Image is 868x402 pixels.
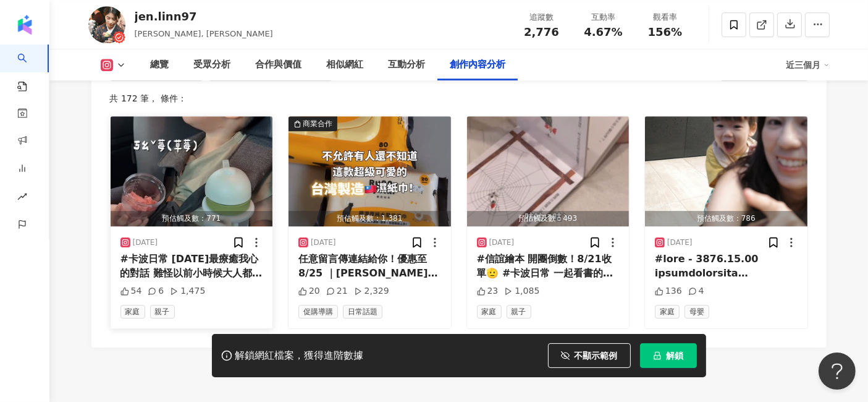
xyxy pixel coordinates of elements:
[518,11,565,24] div: 追蹤數
[642,11,689,24] div: 觀看率
[289,211,451,226] div: 預估觸及數：1,381
[17,184,27,212] span: rise
[110,93,808,103] div: 共 172 筆 ， 條件：
[327,58,364,72] div: 相似網紅
[648,26,683,38] span: 156%
[477,305,502,319] span: 家庭
[326,285,348,297] div: 21
[655,252,798,280] div: #lore - 3876.15.00 ipsumdolorsita consectet、adip、elitsed doeiu，temporinci🚗 utlabore etdolorem̤̮ ˖...
[489,237,515,248] div: [DATE]
[524,25,559,38] span: 2,776
[150,305,175,319] span: 親子
[120,252,263,280] div: #卡波日常 [DATE]最療癒我心的對話 難怪以前小時候大人都說 把感謝掛在嘴邊的小孩才得人疼 每次聽到我都融化到不行 但講上面這句話情勒我是完全不贊同的yo😌 「你怎麼對孩子說話，他就怎麼對你...
[467,116,630,226] img: post-image
[548,343,631,368] button: 不顯示範例
[298,305,338,319] span: 促購導購
[298,252,441,280] div: 任意留言傳連結給你！優惠至 8/25 ｜[PERSON_NAME]幼克全系列開團啦✨｜ 榮登我心目中最好看、CP值最高的濕紙巾🏆 大家真的要囤起來！ 除了【超值團結】組合外 12入家庭包是最划算...
[467,116,630,226] button: 預估觸及數：493
[343,305,382,319] span: 日常話題
[477,252,620,280] div: #信誼繪本 開團倒數！8/21收單🫡 #卡波日常 一起看書的時光 從《好忙的蜘蛛》入門到現在 已經會講好多種動物+叫聲 孔雀、駱駝、犀牛、鶴、猩猩 聽到這些動物的名稱真的是會嚇一跳🤣 常常都在「...
[580,11,627,24] div: 互動率
[151,58,169,72] div: 總覽
[256,58,302,72] div: 合作與價值
[645,211,807,226] div: 預估觸及數：786
[120,305,145,319] span: 家庭
[786,55,830,75] div: 近三個月
[133,237,158,248] div: [DATE]
[303,118,332,130] div: 商業合作
[311,237,336,248] div: [DATE]
[655,285,682,297] div: 136
[354,285,389,297] div: 2,329
[389,58,426,72] div: 互動分析
[685,305,709,319] span: 母嬰
[120,285,142,297] div: 54
[289,116,451,226] button: 商業合作預估觸及數：1,381
[135,9,273,24] div: jen.linn97
[15,15,35,35] img: logo icon
[148,285,164,297] div: 6
[235,349,364,362] div: 解鎖網紅檔案，獲得進階數據
[450,58,506,72] div: 創作內容分析
[504,285,539,297] div: 1,085
[298,285,320,297] div: 20
[653,351,662,360] span: lock
[170,285,205,297] div: 1,475
[645,116,807,226] img: post-image
[111,116,273,226] button: 預估觸及數：771
[507,305,531,319] span: 親子
[477,285,499,297] div: 23
[135,29,273,38] span: [PERSON_NAME], [PERSON_NAME]
[467,211,630,226] div: 預估觸及數：493
[17,45,42,93] a: search
[640,343,697,368] button: 解鎖
[584,26,622,38] span: 4.67%
[655,305,680,319] span: 家庭
[111,116,273,226] img: post-image
[88,6,125,43] img: KOL Avatar
[688,285,704,297] div: 4
[645,116,807,226] button: 預估觸及數：786
[575,351,618,361] span: 不顯示範例
[111,211,273,226] div: 預估觸及數：771
[667,237,693,248] div: [DATE]
[289,116,451,226] img: post-image
[667,351,684,361] span: 解鎖
[194,58,231,72] div: 受眾分析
